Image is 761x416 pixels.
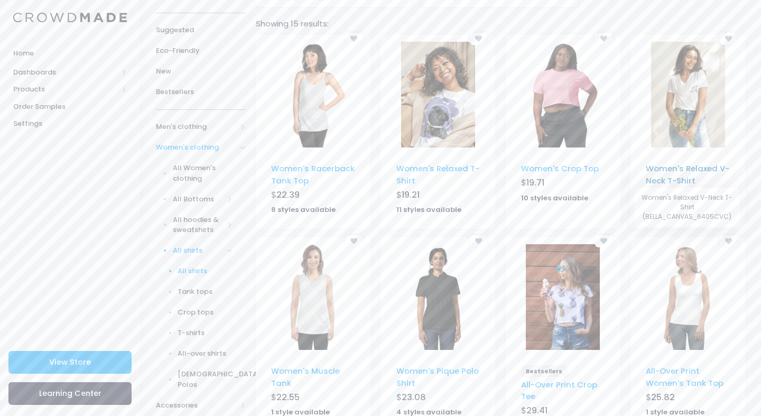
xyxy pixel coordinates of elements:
[634,188,740,227] div: Women's Relaxed V-Neck T-Shirt (BELLA_CANVAS_6405CVC)
[156,41,246,61] a: Eco-Friendly
[276,189,300,201] span: 22.39
[402,189,420,201] span: 19.21
[142,302,246,323] a: Crop tops
[396,163,479,186] a: Women's Relaxed T-Shirt
[13,84,118,95] span: Products
[521,365,568,377] span: Bestsellers
[156,142,237,153] span: Women's clothing
[526,177,544,189] span: 19.71
[39,388,101,399] span: Learning Center
[142,344,246,364] a: All-over shirts
[521,193,588,203] strong: 10 styles available
[156,20,246,41] a: Suggested
[271,205,336,215] strong: 8 styles available
[396,205,461,215] strong: 11 styles available
[13,101,127,112] span: Order Samples
[13,67,118,78] span: Dashboards
[396,365,479,388] a: Women's Pique Polo Shirt
[49,357,91,367] span: View Store
[173,245,224,256] span: All shirts
[13,118,127,129] span: Settings
[276,391,300,403] span: 22.55
[651,391,675,403] span: 25.82
[13,48,127,59] span: Home
[396,189,480,204] div: $
[178,348,232,359] span: All-over shirts
[271,189,355,204] div: $
[271,391,355,406] div: $
[142,261,246,282] a: All shirts
[521,379,597,402] a: All-Over Print Crop Tee
[142,364,246,395] a: [DEMOGRAPHIC_DATA] Polos
[156,400,237,411] span: Accessories
[173,163,233,183] span: All Women's clothing
[402,391,426,403] span: 23.08
[156,82,246,103] a: Bestsellers
[156,87,246,97] span: Bestsellers
[156,66,246,77] span: New
[173,194,224,205] span: All Bottoms
[173,215,224,235] span: All hoodies & sweatshirts
[271,163,355,186] a: Women's Racerback Tank Top
[178,328,232,338] span: T-shirts
[646,365,723,388] a: All-Over Print Women's Tank Top
[646,391,729,406] div: $
[142,282,246,302] a: Tank tops
[142,158,246,189] a: All Women's clothing
[178,286,232,297] span: Tank tops
[156,25,246,35] span: Suggested
[271,365,340,388] a: Women's Muscle Tank
[8,382,132,405] a: Learning Center
[646,163,729,186] a: Women's Relaxed V-Neck T-Shirt
[156,61,246,82] a: New
[156,45,246,56] span: Eco-Friendly
[8,351,132,374] a: View Store
[521,163,599,174] a: Women's Crop Top
[250,18,750,30] div: Showing 15 results:
[178,307,232,318] span: Crop tops
[396,391,480,406] div: $
[142,323,246,344] a: T-shirts
[178,369,261,390] span: [DEMOGRAPHIC_DATA] Polos
[13,13,127,23] img: Logo
[178,266,232,276] span: All shirts
[156,122,237,132] span: Men's clothing
[521,177,605,191] div: $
